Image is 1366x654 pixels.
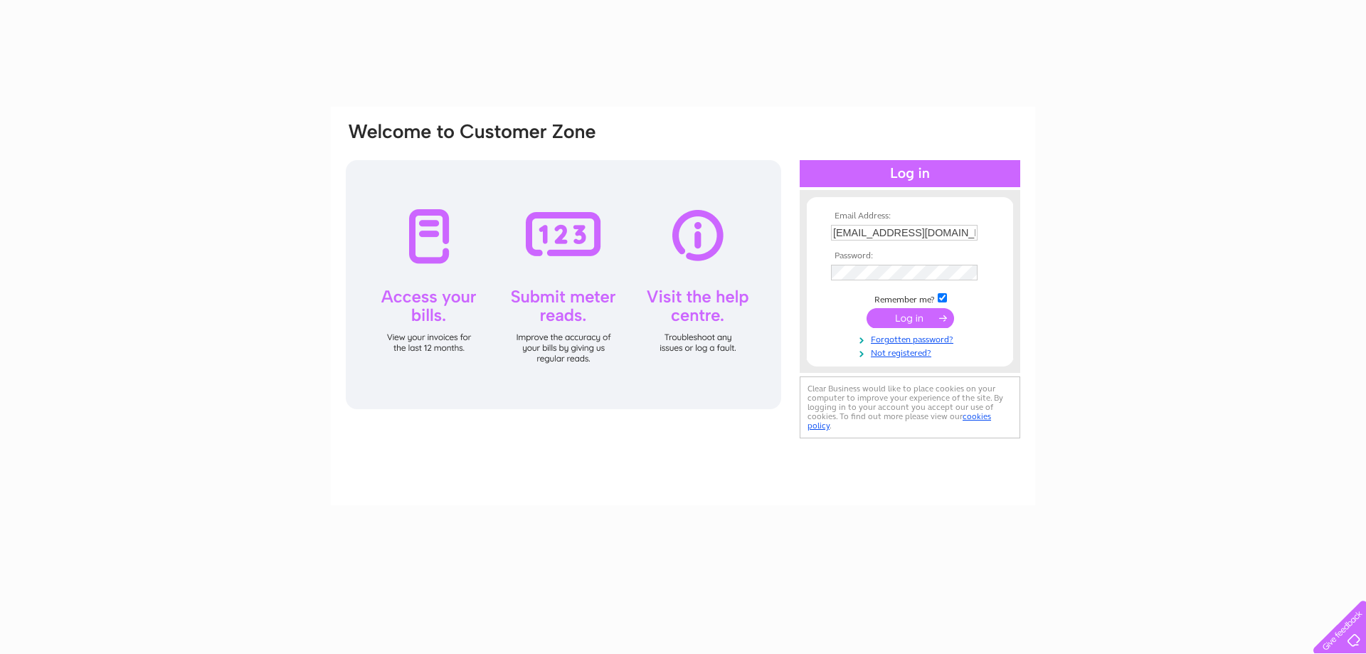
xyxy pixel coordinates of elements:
th: Password: [827,251,992,261]
input: Submit [867,308,954,328]
a: cookies policy [808,411,991,431]
a: Not registered? [831,345,992,359]
div: Clear Business would like to place cookies on your computer to improve your experience of the sit... [800,376,1020,438]
th: Email Address: [827,211,992,221]
td: Remember me? [827,291,992,305]
a: Forgotten password? [831,332,992,345]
